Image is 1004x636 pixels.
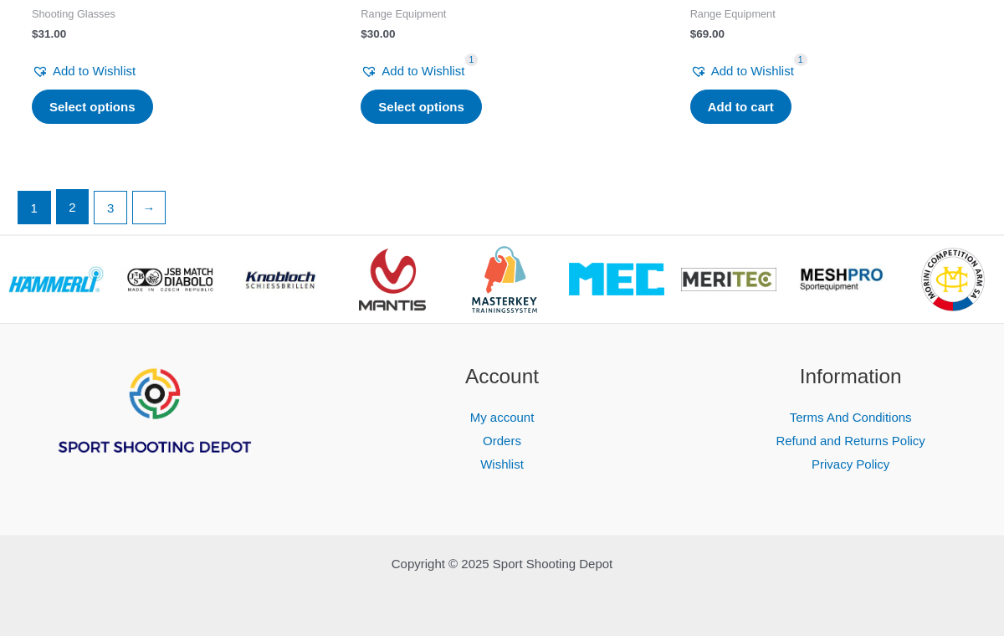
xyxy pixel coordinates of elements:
[53,64,136,78] span: Add to Wishlist
[57,190,89,223] a: Page 2
[697,362,1004,476] aside: Footer Widget 3
[349,362,656,392] h2: Account
[711,64,794,78] span: Add to Wishlist
[361,28,367,40] span: $
[465,54,479,66] span: 1
[18,192,50,223] span: Page 1
[690,59,794,83] a: Add to Wishlist
[361,59,464,83] a: Add to Wishlist
[17,189,987,233] nav: Product Pagination
[349,362,656,476] aside: Footer Widget 2
[349,406,656,476] nav: Account
[697,362,1004,392] h2: Information
[32,59,136,83] a: Add to Wishlist
[361,8,643,22] span: Range Equipment
[361,28,395,40] bdi: 30.00
[483,433,521,448] a: Orders
[790,410,912,424] a: Terms And Conditions
[470,410,535,424] a: My account
[690,90,791,125] a: Add to cart: “Gehmann Torque Wrench”
[32,8,314,22] span: Shooting Glasses
[794,54,807,66] span: 1
[690,28,725,40] bdi: 69.00
[690,8,972,22] span: Range Equipment
[382,64,464,78] span: Add to Wishlist
[812,457,889,471] a: Privacy Policy
[32,90,153,125] a: Select options for “Gehmann Clip-on eyeshield (not ISSF compliant)”
[32,28,66,40] bdi: 31.00
[697,406,1004,476] nav: Information
[95,192,126,223] a: Page 3
[480,457,524,471] a: Wishlist
[776,433,925,448] a: Refund and Returns Policy
[32,28,38,40] span: $
[361,90,482,125] a: Select options for “Target Holder”
[690,28,697,40] span: $
[133,192,165,223] a: →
